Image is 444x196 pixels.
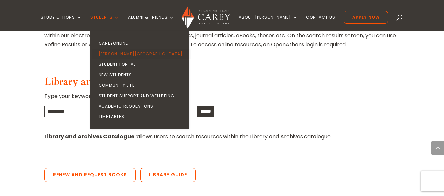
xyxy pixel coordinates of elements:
[44,92,399,106] p: Type your keyword(s) here and click search.
[44,132,399,141] p: allows users to search resources within the Library and Archives catalogue.
[92,70,191,80] a: New Students
[44,22,399,49] p: allows a user to make a comprehensive search of resources within the [PERSON_NAME] Library catalo...
[128,15,174,31] a: Alumni & Friends
[90,15,119,31] a: Students
[44,168,136,182] a: Renew and Request Books
[140,168,196,182] a: Library Guide
[239,15,298,31] a: About [PERSON_NAME]
[92,101,191,112] a: Academic Regulations
[44,76,399,92] h3: Library and Archives Catalogue
[92,49,191,59] a: [PERSON_NAME][GEOGRAPHIC_DATA]
[344,11,388,24] a: Apply Now
[92,38,191,49] a: CareyOnline
[41,15,82,31] a: Study Options
[306,15,335,31] a: Contact Us
[92,111,191,122] a: Timetables
[92,59,191,70] a: Student Portal
[92,91,191,101] a: Student Support and Wellbeing
[92,80,191,91] a: Community Life
[44,133,137,140] strong: Library and Archives Catalogue :
[182,6,230,29] img: Carey Baptist College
